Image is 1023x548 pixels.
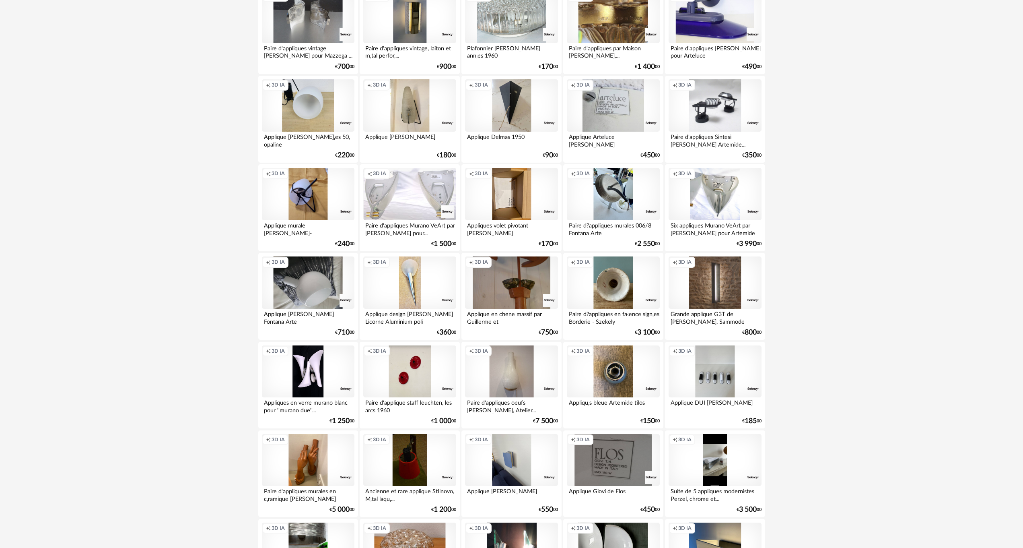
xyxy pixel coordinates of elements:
span: 3D IA [475,82,488,88]
span: Creation icon [367,525,372,531]
a: Creation icon 3D IA Ancienne et rare applique Stilnovo, M‚tal laqu‚... €1 20000 [360,430,459,517]
span: Creation icon [266,436,271,443]
a: Creation icon 3D IA Applique [PERSON_NAME] Fontana Arte €71000 [258,253,358,340]
div: Applique [PERSON_NAME] Fontana Arte [262,309,354,325]
span: 450 [643,153,655,158]
span: 2 550 [637,241,655,247]
div: € 00 [329,418,354,424]
span: 3D IA [475,348,488,354]
span: Creation icon [571,436,576,443]
div: € 00 [635,64,660,70]
span: Creation icon [571,525,576,531]
div: € 00 [431,418,456,424]
div: € 00 [737,507,762,513]
div: € 00 [437,330,456,335]
a: Creation icon 3D IA Paire d'appliques Murano VeArt par [PERSON_NAME] pour... €1 50000 [360,164,459,251]
div: Paire d?appliques en fa‹ence sign‚es Borderie - Szekely [567,309,659,325]
div: Applique design [PERSON_NAME] Licorne Aluminium poli [363,309,456,325]
span: 3D IA [272,170,285,177]
div: Appliques volet pivotant [PERSON_NAME] [465,220,558,236]
span: 3D IA [576,348,590,354]
span: 700 [338,64,350,70]
div: Paire d'appliques Murano VeArt par [PERSON_NAME] pour... [363,220,456,236]
span: 3D IA [576,82,590,88]
a: Creation icon 3D IA Applique Arteluce [PERSON_NAME] €45000 [563,76,663,163]
span: Creation icon [469,170,474,177]
span: 3D IA [475,436,488,443]
span: Creation icon [571,170,576,177]
span: 3D IA [475,170,488,177]
div: € 00 [539,64,558,70]
span: 3D IA [678,436,692,443]
span: 360 [439,330,451,335]
span: 185 [745,418,757,424]
div: Appliqu‚s bleue Artemide tilos [567,397,659,414]
span: 750 [541,330,553,335]
a: Creation icon 3D IA Paire d'appliques oeufs [PERSON_NAME], Atelier... €7 50000 [461,342,561,429]
a: Creation icon 3D IA Six appliques Murano VeArt par [PERSON_NAME] pour Artemide €3 99000 [665,164,765,251]
span: 3 100 [637,330,655,335]
span: Creation icon [266,348,271,354]
span: 3D IA [576,170,590,177]
span: 3D IA [373,82,386,88]
span: 220 [338,153,350,158]
div: Suite de 5 appliques modernistes Perzel, chrome et... [669,486,761,502]
a: Creation icon 3D IA Applique [PERSON_NAME] €55000 [461,430,561,517]
div: € 00 [640,507,660,513]
div: Paire d'applique staff leuchten, les arcs 1960 [363,397,456,414]
div: € 00 [742,330,762,335]
span: 3D IA [678,348,692,354]
span: Creation icon [469,348,474,354]
span: 170 [541,241,553,247]
a: Creation icon 3D IA Paire d'appliques Sintesi [PERSON_NAME] Artemide... €35000 [665,76,765,163]
span: 240 [338,241,350,247]
span: Creation icon [673,259,677,265]
span: Creation icon [367,348,372,354]
a: Creation icon 3D IA Appliqu‚s bleue Artemide tilos €15000 [563,342,663,429]
span: Creation icon [673,170,677,177]
span: 3D IA [272,348,285,354]
span: 180 [439,153,451,158]
span: 1 500 [434,241,451,247]
div: € 00 [543,153,558,158]
a: Creation icon 3D IA Applique murale [PERSON_NAME]- [GEOGRAPHIC_DATA] - ann‚es 50 €24000 [258,164,358,251]
span: 1 000 [434,418,451,424]
div: € 00 [635,241,660,247]
span: 3D IA [373,170,386,177]
div: € 00 [640,153,660,158]
div: € 00 [539,241,558,247]
div: Paire d'appliques oeufs [PERSON_NAME], Atelier... [465,397,558,414]
div: Paire d'appliques par Maison [PERSON_NAME],... [567,43,659,59]
span: 3D IA [576,525,590,531]
div: Paire d?appliques murales 006/8 Fontana Arte [567,220,659,236]
span: 550 [541,507,553,513]
div: € 00 [431,241,456,247]
span: 3D IA [678,259,692,265]
span: Creation icon [673,436,677,443]
div: Paire d'appliques Sintesi [PERSON_NAME] Artemide... [669,132,761,148]
a: Creation icon 3D IA Paire d'applique staff leuchten, les arcs 1960 €1 00000 [360,342,459,429]
span: 3D IA [373,259,386,265]
span: 3D IA [272,82,285,88]
span: 900 [439,64,451,70]
div: € 00 [335,153,354,158]
span: 3 500 [739,507,757,513]
span: 1 400 [637,64,655,70]
span: 3D IA [678,82,692,88]
a: Creation icon 3D IA Applique [PERSON_NAME]‚es 50, opaline €22000 [258,76,358,163]
span: 3D IA [373,348,386,354]
span: Creation icon [571,259,576,265]
div: Applique Arteluce [PERSON_NAME] [567,132,659,148]
a: Creation icon 3D IA Paire d'appliques murales en c‚ramique [PERSON_NAME] €5 00000 [258,430,358,517]
span: 3D IA [678,170,692,177]
span: 450 [643,507,655,513]
span: 3D IA [475,259,488,265]
span: Creation icon [673,348,677,354]
span: 350 [745,153,757,158]
a: Creation icon 3D IA Appliques volet pivotant [PERSON_NAME] €17000 [461,164,561,251]
div: Six appliques Murano VeArt par [PERSON_NAME] pour Artemide [669,220,761,236]
div: € 00 [635,330,660,335]
span: Creation icon [266,82,271,88]
a: Creation icon 3D IA Applique Giovi de Flos €45000 [563,430,663,517]
div: € 00 [335,241,354,247]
